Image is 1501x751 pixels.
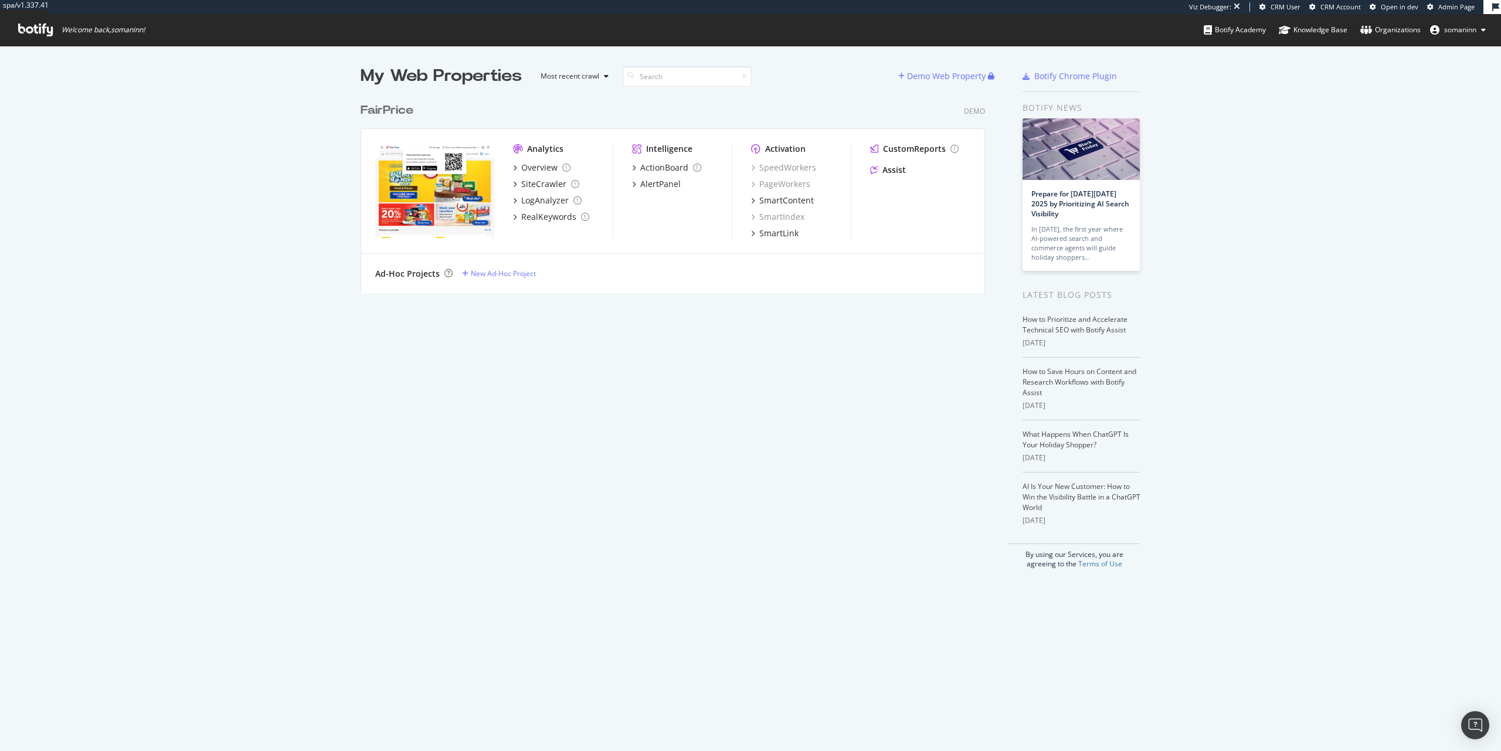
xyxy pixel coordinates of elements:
[751,211,804,223] a: SmartIndex
[375,268,440,280] div: Ad-Hoc Projects
[1189,2,1231,12] div: Viz Debugger:
[1438,2,1475,11] span: Admin Page
[1031,225,1131,262] div: In [DATE], the first year where AI-powered search and commerce agents will guide holiday shoppers…
[375,143,494,238] img: FairPrice
[527,143,563,155] div: Analytics
[623,66,752,87] input: Search
[361,88,994,293] div: grid
[1023,429,1129,450] a: What Happens When ChatGPT Is Your Holiday Shopper?
[1309,2,1361,12] a: CRM Account
[1023,338,1140,348] div: [DATE]
[964,106,985,116] div: Demo
[1023,515,1140,526] div: [DATE]
[898,67,988,86] button: Demo Web Property
[521,195,569,206] div: LogAnalyzer
[883,143,946,155] div: CustomReports
[1023,70,1117,82] a: Botify Chrome Plugin
[898,71,988,81] a: Demo Web Property
[1259,2,1300,12] a: CRM User
[1078,559,1122,569] a: Terms of Use
[759,195,814,206] div: SmartContent
[751,195,814,206] a: SmartContent
[1023,400,1140,411] div: [DATE]
[632,162,701,174] a: ActionBoard
[462,269,536,278] a: New Ad-Hoc Project
[646,143,692,155] div: Intelligence
[521,162,558,174] div: Overview
[1360,14,1421,46] a: Organizations
[640,162,688,174] div: ActionBoard
[882,164,906,176] div: Assist
[471,269,536,278] div: New Ad-Hoc Project
[1023,101,1140,114] div: Botify news
[751,227,799,239] a: SmartLink
[531,67,613,86] button: Most recent crawl
[640,178,681,190] div: AlertPanel
[1421,21,1495,39] button: somaninn
[513,162,570,174] a: Overview
[1204,14,1266,46] a: Botify Academy
[751,162,816,174] a: SpeedWorkers
[361,102,413,119] div: FairPrice
[759,227,799,239] div: SmartLink
[907,70,986,82] div: Demo Web Property
[513,178,579,190] a: SiteCrawler
[361,64,522,88] div: My Web Properties
[541,73,599,80] div: Most recent crawl
[1031,189,1129,219] a: Prepare for [DATE][DATE] 2025 by Prioritizing AI Search Visibility
[1279,14,1347,46] a: Knowledge Base
[765,143,806,155] div: Activation
[1023,453,1140,463] div: [DATE]
[1023,481,1140,512] a: AI Is Your New Customer: How to Win the Visibility Battle in a ChatGPT World
[1023,288,1140,301] div: Latest Blog Posts
[1381,2,1418,11] span: Open in dev
[1271,2,1300,11] span: CRM User
[513,195,582,206] a: LogAnalyzer
[361,102,418,119] a: FairPrice
[1279,24,1347,36] div: Knowledge Base
[751,178,810,190] a: PageWorkers
[1370,2,1418,12] a: Open in dev
[1320,2,1361,11] span: CRM Account
[62,25,145,35] span: Welcome back, somaninn !
[1444,25,1476,35] span: somaninn
[1023,314,1128,335] a: How to Prioritize and Accelerate Technical SEO with Botify Assist
[870,143,959,155] a: CustomReports
[1204,24,1266,36] div: Botify Academy
[1427,2,1475,12] a: Admin Page
[870,164,906,176] a: Assist
[1008,543,1140,569] div: By using our Services, you are agreeing to the
[1034,70,1117,82] div: Botify Chrome Plugin
[1360,24,1421,36] div: Organizations
[632,178,681,190] a: AlertPanel
[521,178,566,190] div: SiteCrawler
[1023,118,1140,180] img: Prepare for Black Friday 2025 by Prioritizing AI Search Visibility
[1023,366,1136,397] a: How to Save Hours on Content and Research Workflows with Botify Assist
[513,211,589,223] a: RealKeywords
[1461,711,1489,739] div: Open Intercom Messenger
[521,211,576,223] div: RealKeywords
